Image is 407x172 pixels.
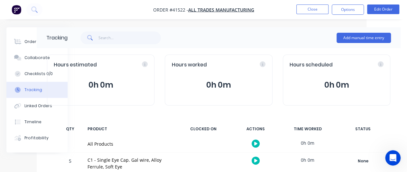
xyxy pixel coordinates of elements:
[385,150,401,166] iframe: Intercom live chat
[6,82,68,98] button: Tracking
[171,61,207,69] span: Hours worked
[6,66,68,82] button: Checklists 0/0
[290,61,333,69] span: Hours scheduled
[283,136,332,150] div: 0h 0m
[24,55,50,61] div: Collaborate
[339,157,386,166] button: None
[98,31,161,44] input: Search...
[296,4,328,14] button: Close
[54,79,148,91] button: 0h 0m
[336,122,390,136] div: STATUS
[54,61,97,69] span: Hours estimated
[179,122,227,136] div: CLOCKED ON
[171,79,265,91] button: 0h 0m
[332,4,364,15] button: Options
[84,122,175,136] div: PRODUCT
[283,153,332,167] div: 0h 0m
[24,87,42,93] div: Tracking
[6,50,68,66] button: Collaborate
[12,5,21,14] img: Factory
[6,130,68,146] button: Profitability
[340,157,386,165] div: None
[153,7,188,13] span: Order #41522 -
[188,7,254,13] a: ALL TRADES MANUFACTURING
[24,39,52,45] div: Order details
[60,122,80,136] div: QTY
[88,157,171,170] div: C1 - Single Eye Cap. Gal wire, Alloy Ferrule, Soft Eye
[231,122,280,136] div: ACTIONS
[6,114,68,130] button: Timeline
[367,4,399,14] button: Edit Order
[290,79,384,91] button: 0h 0m
[24,119,42,125] div: Timeline
[24,103,52,109] div: Linked Orders
[46,34,68,42] div: Tracking
[6,34,68,50] button: Order details
[24,71,53,77] div: Checklists 0/0
[88,141,171,147] div: All Products
[337,33,391,43] button: Add manual time entry
[283,122,332,136] div: TIME WORKED
[6,98,68,114] button: Linked Orders
[24,135,49,141] div: Profitability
